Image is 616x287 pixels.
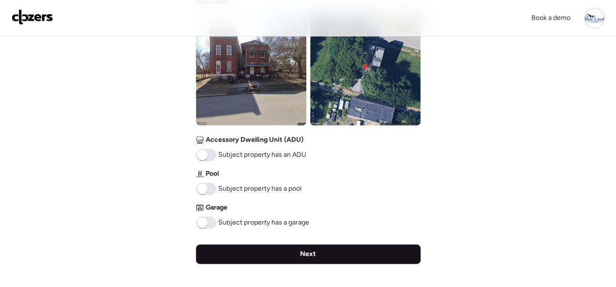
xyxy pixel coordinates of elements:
span: Subject property has an ADU [218,150,306,160]
span: Garage [206,203,227,212]
span: Next [300,249,316,259]
span: Accessory Dwelling Unit (ADU) [206,135,303,145]
span: Subject property has a garage [218,218,309,227]
img: Logo [12,9,53,25]
span: Book a demo [531,14,571,22]
span: Pool [206,169,219,179]
span: Subject property has a pool [218,184,301,194]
